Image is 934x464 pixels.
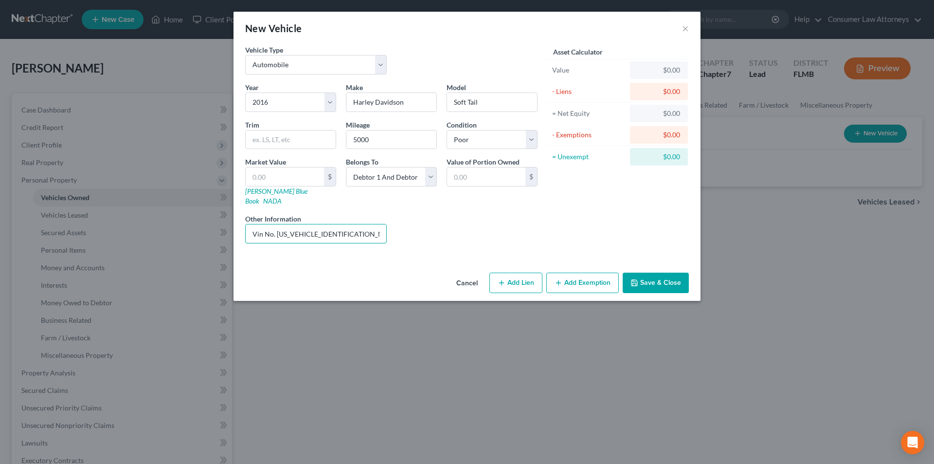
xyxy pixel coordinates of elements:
[346,158,378,166] span: Belongs To
[449,274,485,293] button: Cancel
[245,45,283,55] label: Vehicle Type
[447,93,537,111] input: ex. Altima
[552,109,626,118] div: = Net Equity
[245,120,259,130] label: Trim
[346,120,370,130] label: Mileage
[346,130,436,149] input: --
[245,187,307,205] a: [PERSON_NAME] Blue Book
[246,167,324,186] input: 0.00
[552,65,626,75] div: Value
[447,82,466,93] label: Model
[623,273,689,293] button: Save & Close
[246,130,336,149] input: ex. LS, LT, etc
[638,152,680,162] div: $0.00
[324,167,336,186] div: $
[489,273,542,293] button: Add Lien
[638,87,680,96] div: $0.00
[682,22,689,34] button: ×
[346,93,436,111] input: ex. Nissan
[246,224,386,243] input: (optional)
[901,431,924,454] div: Open Intercom Messenger
[525,167,537,186] div: $
[245,21,302,35] div: New Vehicle
[346,83,363,92] span: Make
[245,157,286,167] label: Market Value
[245,82,259,93] label: Year
[638,65,680,75] div: $0.00
[552,130,626,140] div: - Exemptions
[447,120,477,130] label: Condition
[638,130,680,140] div: $0.00
[263,197,282,205] a: NADA
[638,109,680,118] div: $0.00
[553,47,603,57] label: Asset Calculator
[552,152,626,162] div: = Unexempt
[546,273,619,293] button: Add Exemption
[447,157,520,167] label: Value of Portion Owned
[552,87,626,96] div: - Liens
[245,214,301,224] label: Other Information
[447,167,525,186] input: 0.00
